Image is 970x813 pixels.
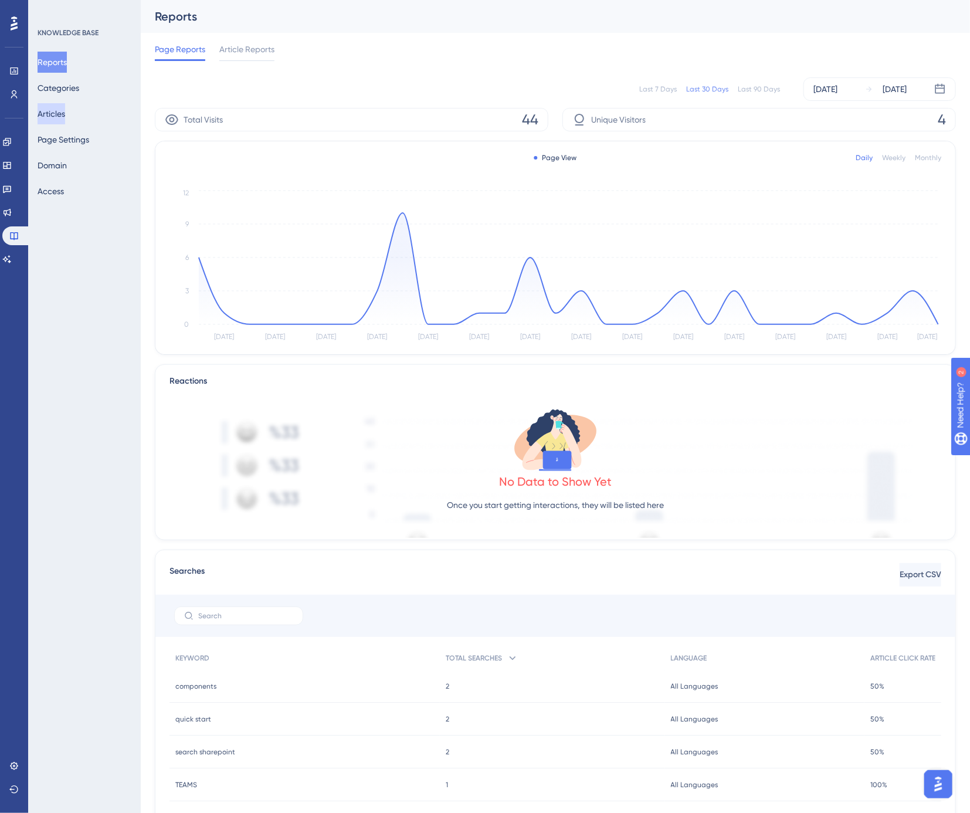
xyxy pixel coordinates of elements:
[265,333,285,341] tspan: [DATE]
[175,780,197,790] span: TEAMS
[184,320,189,328] tspan: 0
[900,568,941,582] span: Export CSV
[169,564,205,585] span: Searches
[38,129,89,150] button: Page Settings
[870,653,935,663] span: ARTICLE CLICK RATE
[738,84,780,94] div: Last 90 Days
[870,747,884,757] span: 50%
[671,780,718,790] span: All Languages
[673,333,693,341] tspan: [DATE]
[826,333,846,341] tspan: [DATE]
[686,84,728,94] div: Last 30 Days
[198,612,293,620] input: Search
[38,77,79,99] button: Categories
[671,682,718,691] span: All Languages
[155,8,927,25] div: Reports
[469,333,489,341] tspan: [DATE]
[446,714,449,724] span: 2
[883,82,907,96] div: [DATE]
[169,374,941,388] div: Reactions
[499,473,612,490] div: No Data to Show Yet
[183,189,189,197] tspan: 12
[155,42,205,56] span: Page Reports
[446,653,502,663] span: TOTAL SEARCHES
[446,682,449,691] span: 2
[571,333,591,341] tspan: [DATE]
[534,153,577,162] div: Page View
[38,181,64,202] button: Access
[214,333,234,341] tspan: [DATE]
[622,333,642,341] tspan: [DATE]
[185,253,189,262] tspan: 6
[870,682,884,691] span: 50%
[28,3,73,17] span: Need Help?
[446,780,448,790] span: 1
[38,52,67,73] button: Reports
[917,333,937,341] tspan: [DATE]
[38,103,65,124] button: Articles
[175,653,209,663] span: KEYWORD
[877,333,897,341] tspan: [DATE]
[671,714,718,724] span: All Languages
[522,110,538,129] span: 44
[447,498,664,512] p: Once you start getting interactions, they will be listed here
[175,682,216,691] span: components
[882,153,905,162] div: Weekly
[938,110,946,129] span: 4
[367,333,387,341] tspan: [DATE]
[185,220,189,228] tspan: 9
[418,333,438,341] tspan: [DATE]
[175,747,235,757] span: search sharepoint
[813,82,837,96] div: [DATE]
[900,563,941,587] button: Export CSV
[870,714,884,724] span: 50%
[185,287,189,295] tspan: 3
[591,113,646,127] span: Unique Visitors
[671,747,718,757] span: All Languages
[38,28,99,38] div: KNOWLEDGE BASE
[639,84,677,94] div: Last 7 Days
[671,653,707,663] span: LANGUAGE
[175,714,211,724] span: quick start
[724,333,744,341] tspan: [DATE]
[184,113,223,127] span: Total Visits
[856,153,873,162] div: Daily
[446,747,449,757] span: 2
[219,42,274,56] span: Article Reports
[870,780,887,790] span: 100%
[915,153,941,162] div: Monthly
[775,333,795,341] tspan: [DATE]
[38,155,67,176] button: Domain
[316,333,336,341] tspan: [DATE]
[520,333,540,341] tspan: [DATE]
[921,767,956,802] iframe: UserGuiding AI Assistant Launcher
[81,6,84,15] div: 2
